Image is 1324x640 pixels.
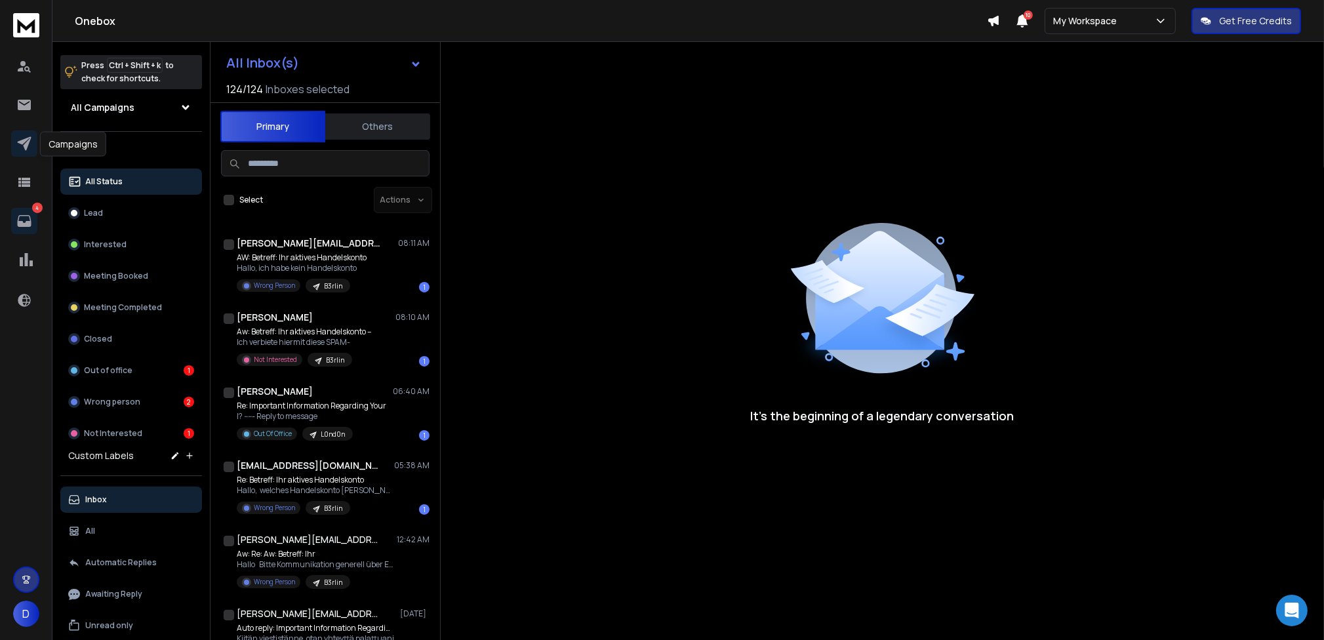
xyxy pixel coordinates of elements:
p: Not Interested [254,355,297,365]
button: D [13,601,39,627]
p: Wrong person [84,397,140,407]
button: Primary [220,111,325,142]
p: Automatic Replies [85,557,157,568]
button: All Inbox(s) [216,50,432,76]
p: Auto reply: Important Information Regarding [237,623,394,633]
span: 10 [1024,10,1033,20]
p: Not Interested [84,428,142,439]
div: 1 [419,356,430,367]
p: B3rlin [326,355,344,365]
button: Unread only [60,612,202,639]
button: Interested [60,231,202,258]
p: Press to check for shortcuts. [81,59,174,85]
p: All Status [85,176,123,187]
p: Awaiting Reply [85,589,142,599]
p: 05:38 AM [394,460,430,471]
button: Out of office1 [60,357,202,384]
h1: All Campaigns [71,101,134,114]
div: 1 [184,365,194,376]
p: 06:40 AM [393,386,430,397]
h1: [PERSON_NAME][EMAIL_ADDRESS][PERSON_NAME][DOMAIN_NAME] [237,607,381,620]
h1: [PERSON_NAME][EMAIL_ADDRESS][DOMAIN_NAME] [237,533,381,546]
h1: [EMAIL_ADDRESS][DOMAIN_NAME] [237,459,381,472]
p: B3rlin [324,281,342,291]
button: Others [325,112,430,141]
p: Inbox [85,494,107,505]
button: Wrong person2 [60,389,202,415]
h1: [PERSON_NAME] [237,385,313,398]
p: L0nd0n [321,430,345,439]
p: Out Of Office [254,429,292,439]
div: 1 [184,428,194,439]
p: Aw: Re: Aw: Betreff: Ihr [237,549,394,559]
h3: Filters [60,142,202,161]
button: All Campaigns [60,94,202,121]
div: 1 [419,282,430,292]
p: Aw: Betreff: Ihr aktives Handelskonto – [237,327,371,337]
button: Meeting Completed [60,294,202,321]
img: logo [13,13,39,37]
p: My Workspace [1053,14,1122,28]
p: Get Free Credits [1219,14,1292,28]
p: Interested [84,239,127,250]
p: |? ----- Reply to message [237,411,386,422]
button: Lead [60,200,202,226]
p: Wrong Person [254,503,295,513]
p: Unread only [85,620,133,631]
p: B3rlin [324,504,342,513]
div: Campaigns [40,132,106,157]
p: Wrong Person [254,281,295,290]
h3: Custom Labels [68,449,134,462]
p: It’s the beginning of a legendary conversation [751,407,1014,425]
p: AW: Betreff: Ihr aktives Handelskonto [237,252,367,263]
div: 2 [184,397,194,407]
button: Not Interested1 [60,420,202,447]
p: All [85,526,95,536]
p: Closed [84,334,112,344]
p: Lead [84,208,103,218]
p: 12:42 AM [397,534,430,545]
div: 1 [419,430,430,441]
p: [DATE] [400,609,430,619]
button: Automatic Replies [60,550,202,576]
p: Hallo, welches Handelskonto [PERSON_NAME] Sie? Ich habe [237,485,394,496]
p: 4 [32,203,43,213]
a: 4 [11,208,37,234]
button: Get Free Credits [1192,8,1301,34]
p: 08:10 AM [395,312,430,323]
p: Re: Important Information Regarding Your [237,401,386,411]
p: Re: Betreff: Ihr aktives Handelskonto [237,475,394,485]
div: 1 [419,504,430,515]
button: All [60,518,202,544]
div: Open Intercom Messenger [1276,595,1308,626]
p: Hallo Bitte Kommunikation generell über Email! Und... [237,559,394,570]
button: Closed [60,326,202,352]
h1: [PERSON_NAME] [237,311,313,324]
p: Meeting Completed [84,302,162,313]
p: Ich verbiete hiermit diese SPAM- [237,337,371,348]
button: Inbox [60,487,202,513]
p: Meeting Booked [84,271,148,281]
h3: Inboxes selected [266,81,350,97]
p: 08:11 AM [398,238,430,249]
h1: Onebox [75,13,987,29]
button: Awaiting Reply [60,581,202,607]
p: Out of office [84,365,132,376]
label: Select [239,195,263,205]
p: B3rlin [324,578,342,588]
span: Ctrl + Shift + k [107,58,163,73]
h1: All Inbox(s) [226,56,299,70]
button: Meeting Booked [60,263,202,289]
p: Wrong Person [254,577,295,587]
button: All Status [60,169,202,195]
span: 124 / 124 [226,81,263,97]
p: Hallo, ich habe kein Handelskonto [237,263,367,273]
h1: [PERSON_NAME][EMAIL_ADDRESS][DOMAIN_NAME] [237,237,381,250]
